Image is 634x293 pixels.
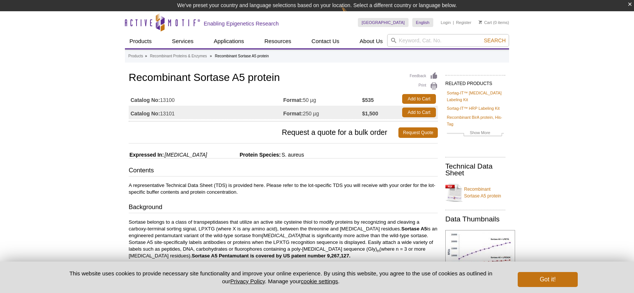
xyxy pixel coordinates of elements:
strong: Catalog No: [131,97,160,103]
a: About Us [355,34,388,48]
a: Products [125,34,156,48]
a: Privacy Policy [230,278,265,284]
img: Your Cart [479,20,482,24]
a: Print [410,82,438,90]
h1: Recombinant Sortase A5 protein [129,72,438,85]
strong: Format: [283,97,303,103]
a: Applications [209,34,249,48]
button: cookie settings [301,278,338,284]
h2: Enabling Epigenetics Research [204,20,279,27]
span: Search [484,37,506,43]
span: Protein Species: [209,152,281,158]
input: Keyword, Cat. No. [387,34,509,47]
a: Contact Us [307,34,344,48]
a: Recombinant BirA protein, His-Tag [447,114,504,127]
a: Sortag-IT™ [MEDICAL_DATA] Labeling Kit [447,90,504,103]
a: [GEOGRAPHIC_DATA] [358,18,409,27]
li: (0 items) [479,18,509,27]
img: Recombinant Sortase A5 protein specificity for LPETG sequence. [445,230,515,282]
strong: Format: [283,110,303,117]
h2: Data Thumbnails [445,216,505,223]
td: 13100 [129,92,283,106]
a: Cart [479,20,492,25]
strong: Catalog No: [131,110,160,117]
button: Search [482,37,508,44]
li: | [453,18,454,27]
strong: Sortase A5 [401,226,427,232]
a: Recombinant Proteins & Enzymes [150,53,207,60]
a: Sortag-IT™ HRP Labeling Kit [447,105,500,112]
h2: Technical Data Sheet [445,163,505,176]
strong: $1,500 [362,110,378,117]
li: » [210,54,212,58]
button: Got it! [518,272,578,287]
sub: n [377,248,379,253]
h3: Background [129,203,438,213]
span: Request a quote for a bulk order [129,127,398,138]
span: S. aureus [281,152,304,158]
a: Request Quote [398,127,438,138]
span: Expressed In: [129,152,164,158]
a: Recombinant Sortase A5 protein [445,181,505,204]
a: Register [456,20,471,25]
h3: Contents [129,166,438,176]
a: Feedback [410,72,438,80]
li: » [145,54,147,58]
a: Products [128,53,143,60]
a: Show More [447,129,504,138]
a: Add to Cart [402,94,436,104]
img: Change Here [341,6,361,23]
strong: Sortase A5 Pentamutant is covered by US patent number 9,267,127. [192,253,350,259]
a: Add to Cart [402,108,436,117]
strong: $535 [362,97,374,103]
li: Recombinant Sortase A5 protein [215,54,269,58]
a: English [412,18,433,27]
td: 13101 [129,106,283,119]
a: Resources [260,34,296,48]
a: Login [441,20,451,25]
h2: RELATED PRODUCTS [445,75,505,88]
a: Services [167,34,198,48]
p: A representative Technical Data Sheet (TDS) is provided here. Please refer to the lot-specific TD... [129,182,438,196]
td: 250 µg [283,106,362,119]
i: [MEDICAL_DATA] [165,152,207,158]
i: [MEDICAL_DATA] [262,233,302,238]
td: 50 µg [283,92,362,106]
p: This website uses cookies to provide necessary site functionality and improve your online experie... [56,269,505,285]
p: Sortase belongs to a class of transpeptidases that utilize an active site cysteine thiol to modif... [129,219,438,259]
